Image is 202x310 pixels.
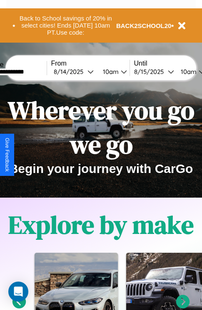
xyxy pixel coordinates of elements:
[96,67,130,76] button: 10am
[4,138,10,172] div: Give Feedback
[177,68,199,76] div: 10am
[54,68,87,76] div: 8 / 14 / 2025
[99,68,121,76] div: 10am
[51,60,130,67] label: From
[8,282,28,302] div: Open Intercom Messenger
[134,68,168,76] div: 8 / 15 / 2025
[116,22,172,29] b: BACK2SCHOOL20
[15,13,116,38] button: Back to School savings of 20% in select cities! Ends [DATE] 10am PT.Use code:
[51,67,96,76] button: 8/14/2025
[8,208,194,242] h1: Explore by make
